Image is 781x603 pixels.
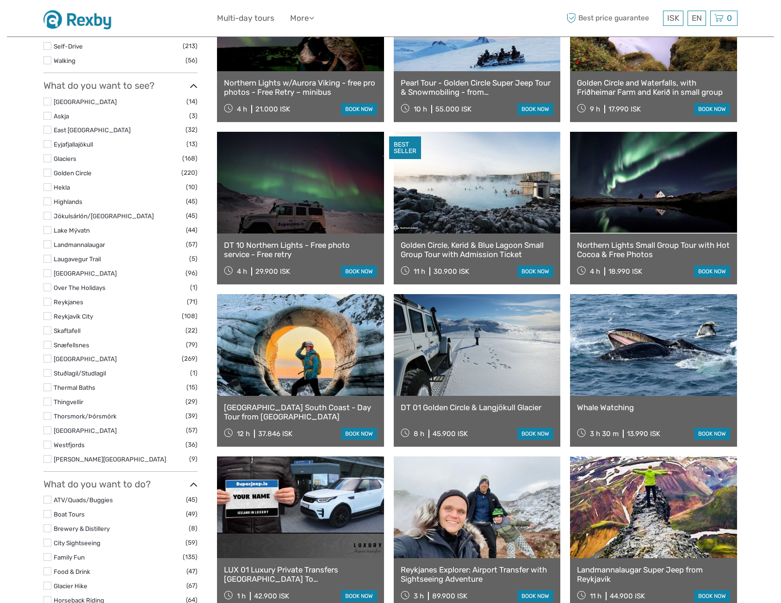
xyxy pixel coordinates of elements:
[182,353,198,364] span: (269)
[43,479,198,490] h3: What do you want to do?
[182,311,198,321] span: (108)
[224,403,377,422] a: [GEOGRAPHIC_DATA] South Coast - Day Tour from [GEOGRAPHIC_DATA]
[224,78,377,97] a: Northern Lights w/Aurora Viking - free pro photos - Free Retry – minibus
[217,12,274,25] a: Multi-day tours
[237,592,246,600] span: 1 h
[186,425,198,436] span: (57)
[186,182,198,192] span: (10)
[54,398,83,406] a: Thingvellir
[517,265,553,277] a: book now
[186,96,198,107] span: (14)
[255,105,290,113] div: 21.000 ISK
[43,7,118,30] img: 1430-dd05a757-d8ed-48de-a814-6052a4ad6914_logo_small.jpg
[414,430,424,438] span: 8 h
[186,225,198,235] span: (44)
[54,355,117,363] a: [GEOGRAPHIC_DATA]
[577,565,730,584] a: Landmannalaugar Super Jeep from Reykjavik
[54,212,154,220] a: Jökulsárlón/[GEOGRAPHIC_DATA]
[341,103,377,115] a: book now
[224,565,377,584] a: LUX 01 Luxury Private Transfers [GEOGRAPHIC_DATA] To [GEOGRAPHIC_DATA]
[186,268,198,278] span: (96)
[432,592,467,600] div: 89.900 ISK
[694,590,730,602] a: book now
[186,124,198,135] span: (32)
[186,494,198,505] span: (45)
[54,227,90,234] a: Lake Mývatn
[54,496,113,504] a: ATV/Quads/Buggies
[54,241,105,248] a: Landmannalaugar
[725,13,733,23] span: 0
[186,382,198,393] span: (15)
[186,239,198,250] span: (57)
[186,537,198,548] span: (59)
[183,552,198,562] span: (135)
[189,253,198,264] span: (5)
[43,80,198,91] h3: What do you want to see?
[54,341,89,349] a: Snæfellsnes
[187,296,198,307] span: (71)
[186,439,198,450] span: (36)
[186,396,198,407] span: (29)
[517,428,553,440] a: book now
[54,126,130,134] a: East [GEOGRAPHIC_DATA]
[694,265,730,277] a: book now
[54,184,70,191] a: Hekla
[189,523,198,534] span: (8)
[610,592,645,600] div: 44.900 ISK
[189,454,198,464] span: (9)
[590,105,600,113] span: 9 h
[577,78,730,97] a: Golden Circle and Waterfalls, with Friðheimar Farm and Kerið in small group
[54,525,110,532] a: Brewery & Distillery
[590,267,600,276] span: 4 h
[186,411,198,421] span: (39)
[237,267,247,276] span: 4 h
[608,105,641,113] div: 17.990 ISK
[54,57,75,64] a: Walking
[341,590,377,602] a: book now
[186,566,198,577] span: (47)
[254,592,289,600] div: 42.900 ISK
[414,592,424,600] span: 3 h
[182,153,198,164] span: (168)
[401,565,554,584] a: Reykjanes Explorer: Airport Transfer with Sightseeing Adventure
[577,240,730,259] a: Northern Lights Small Group Tour with Hot Cocoa & Free Photos
[564,11,661,26] span: Best price guarantee
[435,105,471,113] div: 55.000 ISK
[694,103,730,115] a: book now
[186,196,198,207] span: (45)
[54,554,85,561] a: Family Fun
[54,568,90,575] a: Food & Drink
[54,169,92,177] a: Golden Circle
[401,240,554,259] a: Golden Circle, Kerid & Blue Lagoon Small Group Tour with Admission Ticket
[414,105,427,113] span: 10 h
[54,455,166,463] a: [PERSON_NAME][GEOGRAPHIC_DATA]
[401,403,554,412] a: DT 01 Golden Circle & Langjökull Glacier
[389,136,421,160] div: BEST SELLER
[341,265,377,277] a: book now
[186,55,198,66] span: (56)
[517,103,553,115] a: book now
[694,428,730,440] a: book now
[186,139,198,149] span: (13)
[224,240,377,259] a: DT 10 Northern Lights - Free photo service - Free retry
[54,327,81,334] a: Skaftafell
[414,267,425,276] span: 11 h
[577,403,730,412] a: Whale Watching
[54,313,93,320] a: Reykjavík City
[54,369,106,377] a: Stuðlagil/Studlagil
[54,539,100,547] a: City Sightseeing
[54,198,82,205] a: Highlands
[258,430,292,438] div: 37.846 ISK
[434,267,469,276] div: 30.900 ISK
[590,592,601,600] span: 11 h
[54,141,93,148] a: Eyjafjallajökull
[590,430,619,438] span: 3 h 30 m
[341,428,377,440] a: book now
[54,98,117,105] a: [GEOGRAPHIC_DATA]
[186,509,198,519] span: (49)
[54,441,85,449] a: Westfjords
[186,325,198,336] span: (22)
[401,78,554,97] a: Pearl Tour - Golden Circle Super Jeep Tour & Snowmobiling - from [GEOGRAPHIC_DATA]
[433,430,468,438] div: 45.900 ISK
[190,368,198,378] span: (1)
